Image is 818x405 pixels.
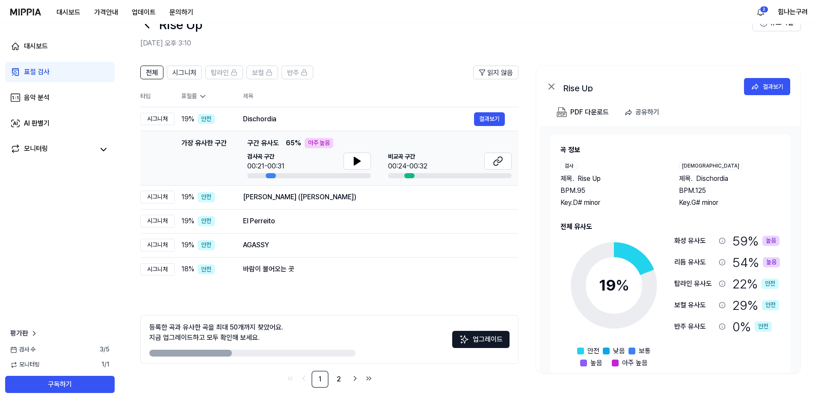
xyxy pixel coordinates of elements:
img: logo [10,9,41,15]
div: 54 % [732,253,780,271]
th: 타입 [140,86,175,107]
div: 검사 [560,162,578,170]
div: 22 % [732,275,779,293]
button: 결과보기 [744,78,790,95]
span: % [616,276,629,294]
h2: [DATE] 오후 3:10 [140,38,752,48]
div: 반주 유사도 [674,321,715,332]
span: 19 % [181,114,194,124]
img: PDF Download [557,107,567,117]
div: 표절률 [181,92,229,101]
span: 평가판 [10,328,28,339]
span: 제목 . [679,174,693,184]
div: AI 판별기 [24,118,50,129]
button: PDF 다운로드 [555,104,611,121]
span: 19 % [181,192,194,202]
a: 모니터링 [10,144,94,156]
div: 00:24-00:32 [388,161,427,171]
button: 전체 [140,66,163,79]
div: 0 % [732,318,772,336]
div: 결과보기 [763,82,783,91]
div: 00:21-00:31 [247,161,285,171]
div: Key. G# minor [679,198,780,208]
a: 2 [330,371,347,388]
a: 표절 검사 [5,62,115,82]
span: Dischordia [696,174,728,184]
button: 힘나는구려 [778,7,808,17]
div: 표절 검사 [24,67,50,77]
button: 탑라인 [205,66,243,79]
span: 비교곡 구간 [388,153,427,161]
span: 65 % [286,138,301,148]
button: 업데이트 [125,4,163,21]
div: 대시보드 [24,41,48,51]
div: 안전 [198,264,215,275]
span: 구간 유사도 [247,138,279,148]
span: 보컬 [252,68,264,78]
div: 안전 [198,240,215,250]
div: 안전 [198,216,215,226]
div: 29 % [732,296,779,314]
h2: 전체 유사도 [560,222,780,232]
div: AGASSY [243,240,505,250]
span: 안전 [587,346,599,356]
a: 대시보드 [5,36,115,57]
div: 59 % [732,232,779,250]
button: 결과보기 [474,112,505,126]
div: 높음 [763,257,780,267]
button: 업그레이드 [452,331,510,348]
span: 1 / 1 [101,360,110,369]
h2: 곡 정보 [560,145,780,155]
span: 19 % [181,240,194,250]
div: [PERSON_NAME] ([PERSON_NAME]) [243,192,505,202]
div: 가장 유사한 구간 [181,138,227,178]
a: 1 [311,371,329,388]
div: 바람이 불어오는 곳 [243,264,505,274]
div: 시그니처 [140,239,175,252]
span: 모니터링 [10,360,40,369]
div: 안전 [198,192,215,202]
div: 시그니처 [140,191,175,204]
div: 시그니처 [140,113,175,126]
button: 공유하기 [621,104,666,121]
button: 가격안내 [87,4,125,21]
a: 업데이트 [125,0,163,24]
div: 안전 [198,114,215,124]
div: Rise Up [563,81,735,92]
button: 알림2 [754,5,768,19]
div: 보컬 유사도 [674,300,715,310]
div: 19 [599,274,629,297]
span: Rise Up [578,174,601,184]
a: AI 판별기 [5,113,115,134]
span: 검사곡 구간 [247,153,285,161]
span: 탑라인 [211,68,229,78]
div: 2 [760,6,768,13]
div: 화성 유사도 [674,236,715,246]
a: 문의하기 [163,4,200,21]
div: 안전 [762,279,779,289]
button: 대시보드 [50,4,87,21]
div: 리듬 유사도 [674,257,715,267]
h1: Rise Up [159,15,202,33]
a: 음악 분석 [5,87,115,108]
div: 안전 [755,321,772,332]
span: 3 / 5 [100,345,110,354]
div: [DEMOGRAPHIC_DATA] [679,162,742,170]
span: 검사 수 [10,345,36,354]
a: Sparkles업그레이드 [452,338,510,346]
a: Go to next page [349,372,361,384]
div: BPM. 125 [679,186,780,196]
div: 아주 높음 [305,138,333,148]
span: 반주 [287,68,299,78]
div: 높음 [762,236,779,246]
button: 읽지 않음 [473,66,519,79]
img: Sparkles [459,334,469,345]
span: 읽지 않음 [487,68,513,78]
div: Key. D# minor [560,198,662,208]
span: 시그니처 [172,68,196,78]
button: 보컬 [246,66,278,79]
div: 공유하기 [635,107,659,118]
div: 시그니처 [140,263,175,276]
